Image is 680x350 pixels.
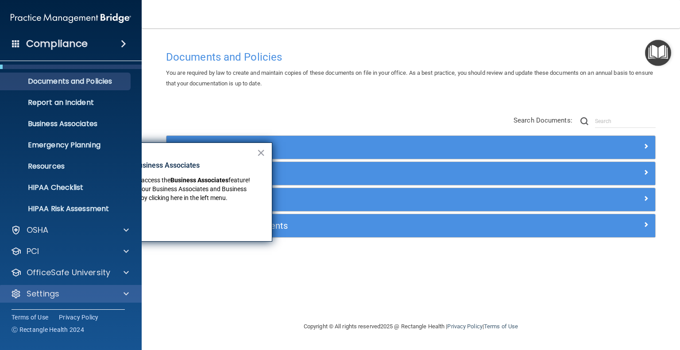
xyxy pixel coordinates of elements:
[6,183,127,192] p: HIPAA Checklist
[170,177,228,184] strong: Business Associates
[6,98,127,107] p: Report an Incident
[27,267,110,278] p: OfficeSafe University
[26,38,88,50] h4: Compliance
[173,142,526,152] h5: Policies
[257,146,265,160] button: Close
[27,288,59,299] p: Settings
[6,162,127,171] p: Resources
[6,77,127,86] p: Documents and Policies
[78,161,256,170] p: New Location for Business Associates
[6,141,127,150] p: Emergency Planning
[173,169,526,178] h5: Privacy Documents
[249,312,572,341] div: Copyright © All rights reserved 2025 @ Rectangle Health | |
[6,204,127,213] p: HIPAA Risk Assessment
[27,225,49,235] p: OSHA
[173,221,526,231] h5: Employee Acknowledgments
[11,9,131,27] img: PMB logo
[173,195,526,204] h5: Practice Forms and Logs
[645,40,671,66] button: Open Resource Center
[527,288,669,323] iframe: Drift Widget Chat Controller
[514,116,572,124] span: Search Documents:
[447,323,482,330] a: Privacy Policy
[12,313,48,322] a: Terms of Use
[595,115,656,128] input: Search
[59,313,99,322] a: Privacy Policy
[166,69,653,87] span: You are required by law to create and maintain copies of these documents on file in your office. ...
[6,119,127,128] p: Business Associates
[166,51,656,63] h4: Documents and Policies
[78,177,251,201] span: feature! You can now manage your Business Associates and Business Associate Agreements by clickin...
[580,117,588,125] img: ic-search.3b580494.png
[484,323,518,330] a: Terms of Use
[27,246,39,257] p: PCI
[12,325,84,334] span: Ⓒ Rectangle Health 2024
